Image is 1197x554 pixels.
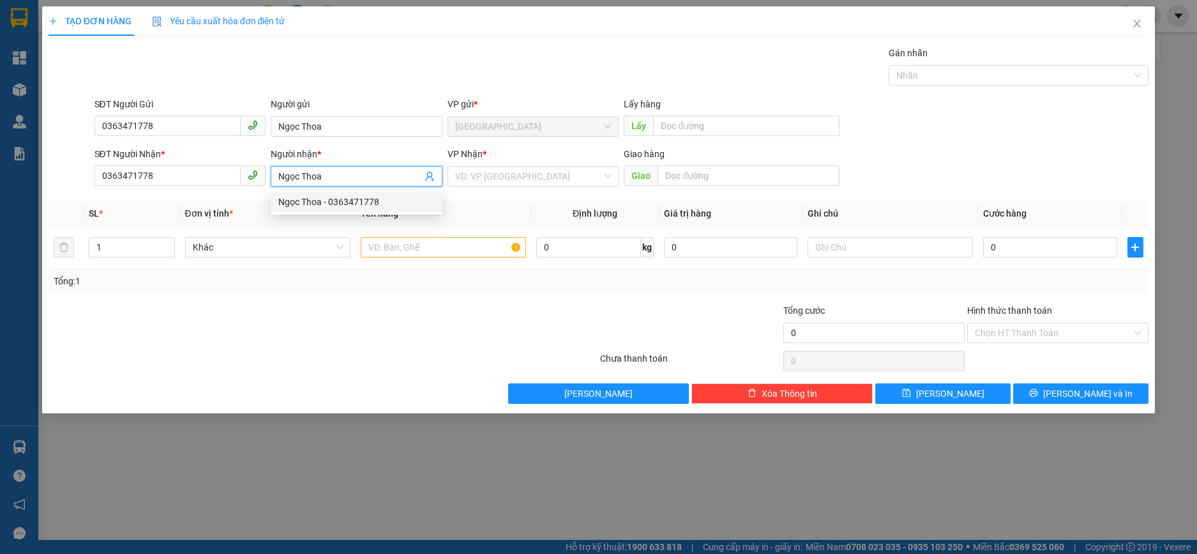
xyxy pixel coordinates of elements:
[624,165,658,186] span: Giao
[185,208,233,219] span: Đơn vị tính
[573,208,617,219] span: Định lượng
[902,389,911,399] span: save
[564,387,633,401] span: [PERSON_NAME]
[1029,389,1038,399] span: printer
[248,120,258,130] span: phone
[54,237,74,258] button: delete
[89,208,99,219] span: SL
[762,387,817,401] span: Xóa Thông tin
[599,351,783,374] div: Chưa thanh toán
[193,238,343,257] span: Khác
[1043,387,1133,401] span: [PERSON_NAME] và In
[653,116,839,136] input: Dọc đường
[94,97,266,111] div: SĐT Người Gửi
[624,99,661,109] span: Lấy hàng
[664,208,711,219] span: Giá trị hàng
[875,383,1011,404] button: save[PERSON_NAME]
[664,237,797,258] input: 0
[448,149,483,159] span: VP Nhận
[783,305,825,316] span: Tổng cước
[1013,383,1148,404] button: printer[PERSON_NAME] và In
[152,17,162,27] img: icon
[54,274,462,288] div: Tổng: 1
[49,17,57,26] span: plus
[889,48,928,58] label: Gán nhãn
[94,147,266,161] div: SĐT Người Nhận
[624,116,653,136] span: Lấy
[152,16,285,26] span: Yêu cầu xuất hóa đơn điện tử
[641,237,654,258] span: kg
[808,237,973,258] input: Ghi Chú
[271,192,442,212] div: Ngọc Thoa - 0363471778
[271,147,442,161] div: Người nhận
[748,389,757,399] span: delete
[455,117,612,136] span: Đà Lạt
[658,165,839,186] input: Dọc đường
[271,97,442,111] div: Người gửi
[1128,242,1143,252] span: plus
[624,149,665,159] span: Giao hàng
[1119,6,1155,42] button: Close
[508,383,689,404] button: [PERSON_NAME]
[448,97,619,111] div: VP gửi
[1132,19,1142,29] span: close
[691,383,873,404] button: deleteXóa Thông tin
[49,16,132,26] span: TẠO ĐƠN HÀNG
[425,171,435,181] span: user-add
[802,201,978,226] th: Ghi chú
[361,237,526,258] input: VD: Bàn, Ghế
[278,195,435,209] div: Ngọc Thoa - 0363471778
[983,208,1027,219] span: Cước hàng
[916,387,984,401] span: [PERSON_NAME]
[967,305,1052,316] label: Hình thức thanh toán
[1127,237,1144,258] button: plus
[248,170,258,180] span: phone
